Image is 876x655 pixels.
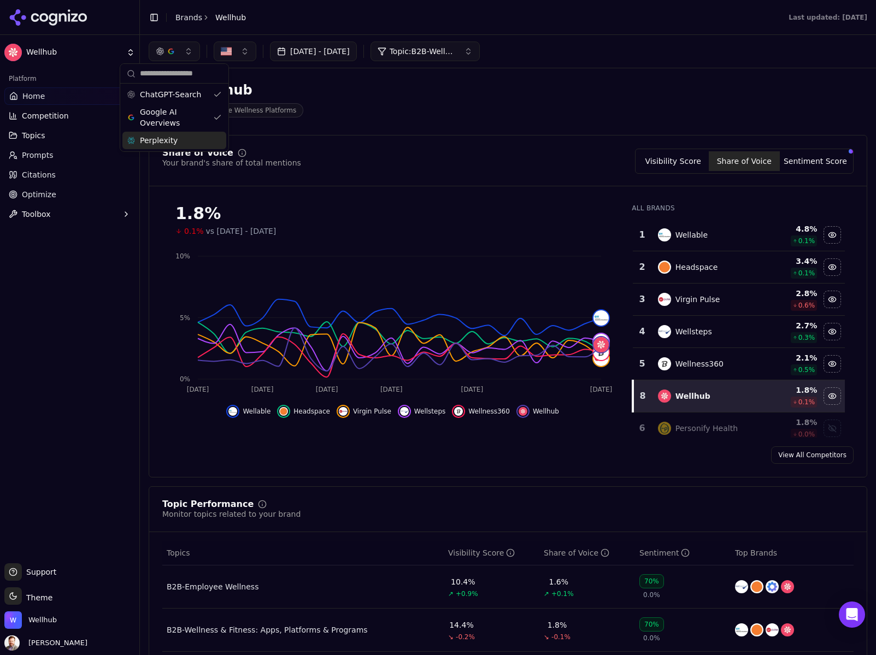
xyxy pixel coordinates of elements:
[633,380,845,412] tr: 8wellhubWellhub1.8%0.1%Hide wellhub data
[180,314,190,322] tspan: 5%
[22,209,51,220] span: Toolbox
[4,611,57,629] button: Open organization switcher
[162,509,301,520] div: Monitor topics related to your brand
[763,385,817,396] div: 1.8 %
[206,226,277,237] span: vs [DATE] - [DATE]
[192,103,303,117] span: Corporate Wellness Platforms
[468,407,510,416] span: Wellness360
[824,387,841,405] button: Hide wellhub data
[798,365,815,374] span: 0.5 %
[633,316,845,348] tr: 4wellstepsWellsteps2.7%0.3%Hide wellsteps data
[549,576,569,587] div: 1.6%
[658,357,671,370] img: wellness360
[4,166,135,184] a: Citations
[175,12,246,23] nav: breadcrumb
[228,407,237,416] img: wellable
[4,127,135,144] button: Topics
[444,541,539,565] th: visibilityScore
[180,375,190,383] tspan: 0%
[633,284,845,316] tr: 3virgin pulseVirgin Pulse2.8%0.6%Hide virgin pulse data
[593,310,609,326] img: wellable
[226,405,271,418] button: Hide wellable data
[4,635,20,651] img: Chris Dean
[140,135,178,146] span: Perplexity
[675,294,720,305] div: Virgin Pulse
[798,269,815,278] span: 0.1 %
[270,42,357,61] button: [DATE] - [DATE]
[637,325,646,338] div: 4
[448,589,454,598] span: ↗
[454,407,463,416] img: wellness360
[448,547,515,558] div: Visibility Score
[824,420,841,437] button: Show personify health data
[763,417,817,428] div: 1.8 %
[215,12,246,23] span: Wellhub
[456,589,478,598] span: +0.9%
[4,44,22,61] img: Wellhub
[633,348,845,380] tr: 5wellness360Wellness3602.1%0.5%Hide wellness360 data
[22,189,56,200] span: Optimize
[28,615,57,625] span: Wellhub
[780,151,851,171] button: Sentiment Score
[824,258,841,276] button: Hide headspace data
[162,157,301,168] div: Your brand's share of total mentions
[633,251,845,284] tr: 2headspaceHeadspace3.4%0.1%Hide headspace data
[175,204,610,223] div: 1.8%
[120,84,228,151] div: Suggestions
[637,228,646,241] div: 1
[731,541,854,565] th: Top Brands
[452,405,510,418] button: Hide wellness360 data
[781,623,794,636] img: wellhub
[162,500,254,509] div: Topic Performance
[353,407,391,416] span: Virgin Pulse
[766,623,779,636] img: virgin pulse
[637,357,646,370] div: 5
[277,405,330,418] button: Hide headspace data
[735,580,748,593] img: wellsteps
[750,623,763,636] img: headspace
[658,228,671,241] img: wellable
[771,446,854,464] a: View All Competitors
[638,151,709,171] button: Visibility Score
[763,256,817,267] div: 3.4 %
[635,541,731,565] th: sentiment
[643,634,660,642] span: 0.0%
[22,91,45,102] span: Home
[22,150,54,161] span: Prompts
[593,334,609,349] img: wellsteps
[798,301,815,310] span: 0.6 %
[709,151,780,171] button: Share of Voice
[675,229,708,240] div: Wellable
[824,226,841,244] button: Hide wellable data
[22,567,56,577] span: Support
[798,237,815,245] span: 0.1 %
[140,89,201,100] span: ChatGPT-Search
[162,541,444,565] th: Topics
[548,619,567,630] div: 1.8%
[639,617,664,632] div: 70%
[798,430,815,439] span: 0.0 %
[763,320,817,331] div: 2.7 %
[658,390,671,403] img: wellhub
[593,337,609,352] img: wellhub
[175,252,190,260] tspan: 10%
[140,107,209,128] span: Google AI Overviews
[551,589,574,598] span: +0.1%
[167,581,258,592] a: B2B-Employee Wellness
[798,398,815,406] span: 0.1 %
[167,547,190,558] span: Topics
[551,633,571,641] span: -0.1%
[824,323,841,340] button: Hide wellsteps data
[22,169,56,180] span: Citations
[461,386,484,393] tspan: [DATE]
[824,355,841,373] button: Hide wellness360 data
[632,204,845,213] div: All Brands
[316,386,338,393] tspan: [DATE]
[516,405,559,418] button: Hide wellhub data
[839,601,865,628] div: Open Intercom Messenger
[633,219,845,251] tr: 1wellableWellable4.8%0.1%Hide wellable data
[390,46,455,57] span: Topic: B2B-Wellness & Fitness: Apps, Platforms & Programs
[763,288,817,299] div: 2.8 %
[675,391,710,402] div: Wellhub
